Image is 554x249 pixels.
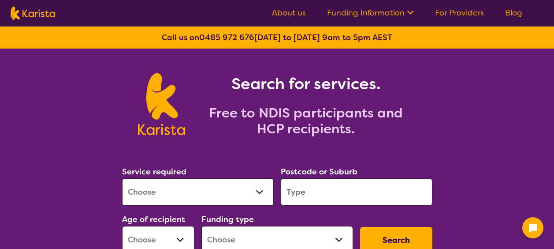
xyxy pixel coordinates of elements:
[162,32,392,43] b: Call us on [DATE] to [DATE] 9am to 5pm AEST
[199,32,254,43] a: 0485 972 676
[272,8,306,18] a: About us
[505,8,522,18] a: Blog
[327,8,414,18] a: Funding Information
[281,178,432,206] input: Type
[138,73,185,135] img: Karista logo
[11,7,55,20] img: Karista logo
[196,73,416,94] h1: Search for services.
[281,166,357,177] label: Postcode or Suburb
[122,214,185,225] label: Age of recipient
[435,8,484,18] a: For Providers
[196,105,416,137] h2: Free to NDIS participants and HCP recipients.
[122,166,186,177] label: Service required
[201,214,254,225] label: Funding type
